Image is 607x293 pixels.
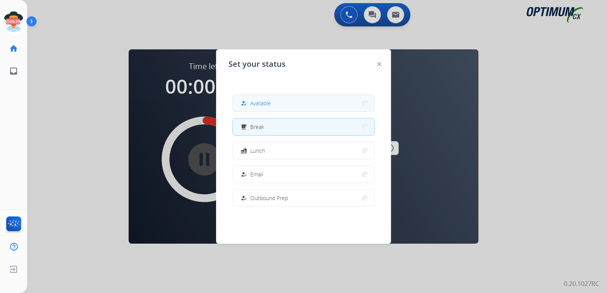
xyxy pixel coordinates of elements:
button: Outbound Prep [233,190,374,206]
button: Break [233,119,374,135]
p: 0.20.1027RC [564,279,599,288]
span: Outbound Prep [250,194,288,202]
button: Lunch [233,142,374,159]
button: Available [233,95,374,112]
mat-icon: how_to_reg [241,171,247,178]
span: Break [250,123,264,131]
mat-icon: how_to_reg [241,100,247,106]
button: Email [233,166,374,183]
span: Email [250,170,263,178]
mat-icon: home [9,44,18,53]
mat-icon: free_breakfast [241,124,247,130]
mat-icon: inbox [9,66,18,76]
mat-icon: how_to_reg [241,195,247,201]
img: close-button [377,62,381,66]
mat-icon: fastfood [241,147,247,154]
span: Set your status [228,59,286,70]
span: Lunch [250,146,265,155]
span: Available [250,99,271,107]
